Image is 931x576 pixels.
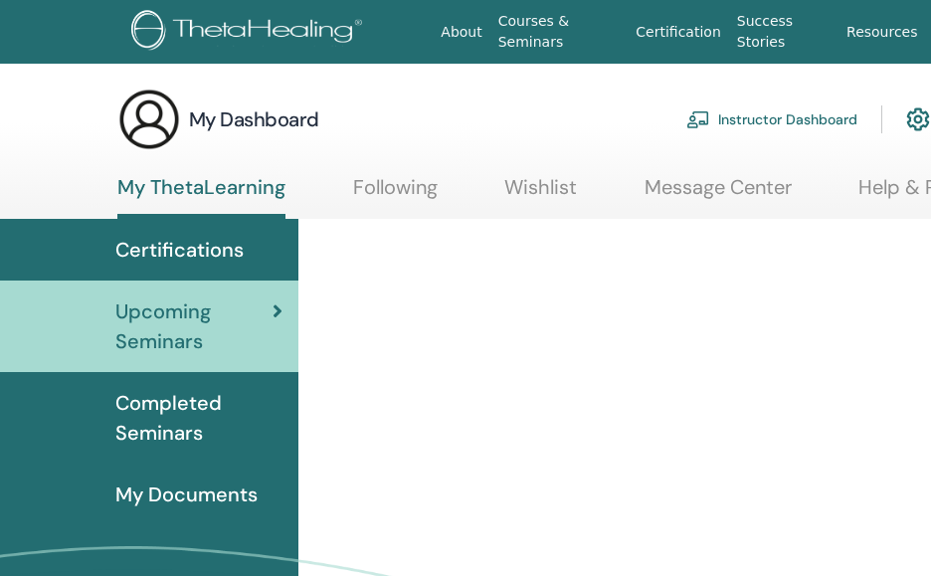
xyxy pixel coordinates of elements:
[115,296,273,356] span: Upcoming Seminars
[504,175,577,214] a: Wishlist
[686,110,710,128] img: chalkboard-teacher.svg
[838,14,926,51] a: Resources
[729,3,838,61] a: Success Stories
[645,175,792,214] a: Message Center
[433,14,489,51] a: About
[686,97,857,141] a: Instructor Dashboard
[117,88,181,151] img: generic-user-icon.jpg
[115,480,258,509] span: My Documents
[628,14,728,51] a: Certification
[353,175,438,214] a: Following
[117,175,285,219] a: My ThetaLearning
[115,235,244,265] span: Certifications
[189,105,319,133] h3: My Dashboard
[906,102,930,136] img: cog.svg
[115,388,282,448] span: Completed Seminars
[131,10,369,55] img: logo.png
[490,3,629,61] a: Courses & Seminars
